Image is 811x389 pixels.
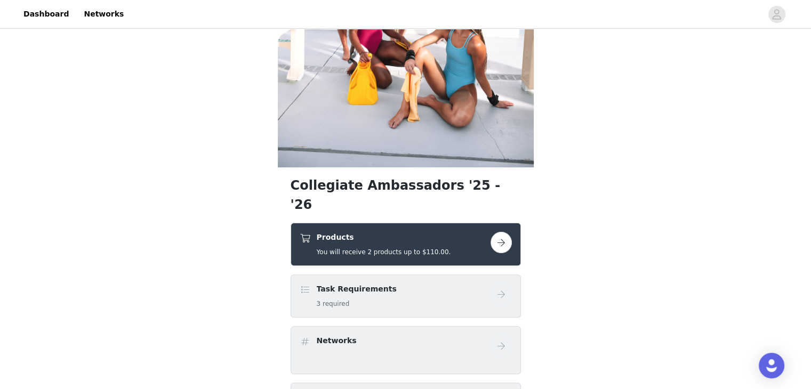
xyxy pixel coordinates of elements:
[317,299,397,309] h5: 3 required
[77,2,130,26] a: Networks
[291,274,521,318] div: Task Requirements
[291,176,521,214] h1: Collegiate Ambassadors '25 - '26
[317,283,397,295] h4: Task Requirements
[317,335,357,346] h4: Networks
[291,326,521,374] div: Networks
[772,6,782,23] div: avatar
[317,247,451,257] h5: You will receive 2 products up to $110.00.
[759,353,784,378] div: Open Intercom Messenger
[317,232,451,243] h4: Products
[291,223,521,266] div: Products
[17,2,75,26] a: Dashboard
